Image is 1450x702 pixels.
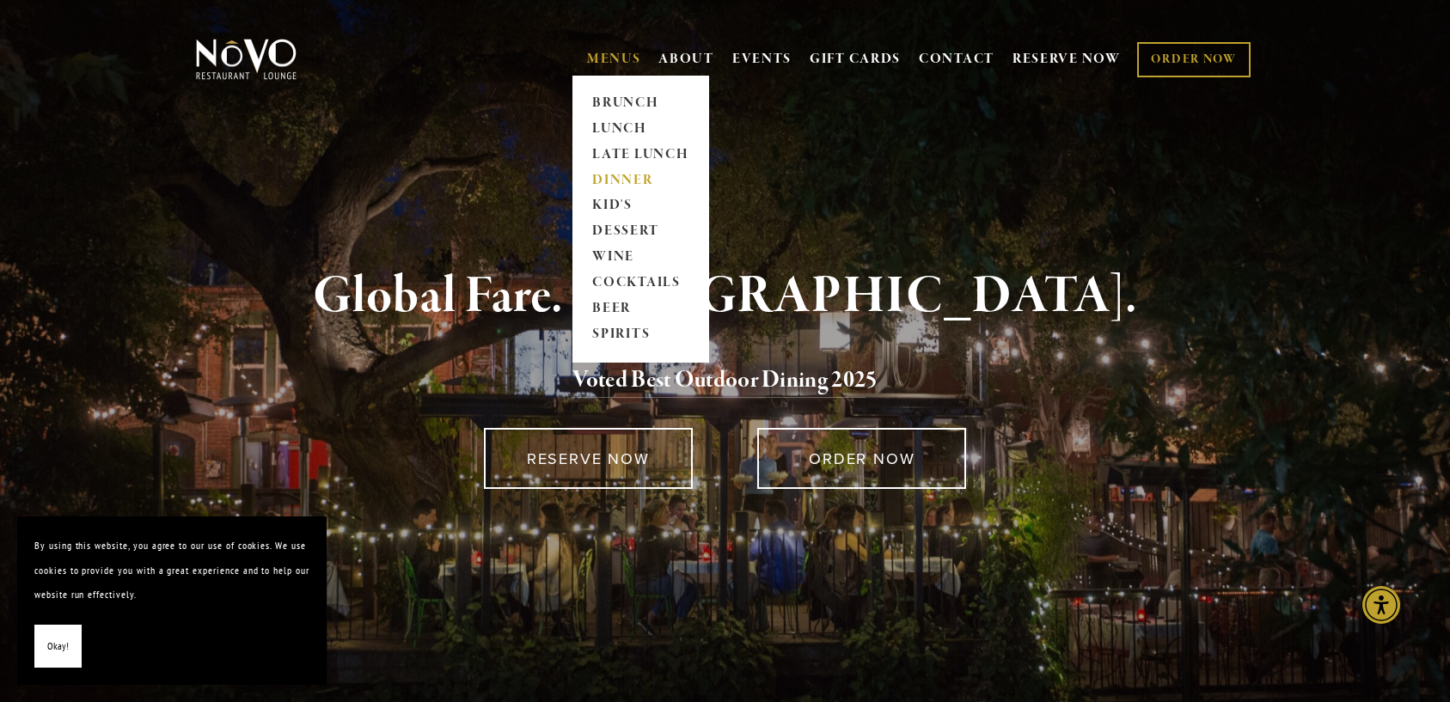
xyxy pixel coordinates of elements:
[47,634,69,659] span: Okay!
[193,38,300,81] img: Novo Restaurant &amp; Lounge
[484,428,693,489] a: RESERVE NOW
[587,245,694,271] a: WINE
[587,193,694,219] a: KID'S
[1013,43,1121,76] a: RESERVE NOW
[587,296,694,322] a: BEER
[587,142,694,168] a: LATE LUNCH
[757,428,966,489] a: ORDER NOW
[587,51,641,68] a: MENUS
[587,116,694,142] a: LUNCH
[1137,42,1250,77] a: ORDER NOW
[17,516,327,685] section: Cookie banner
[34,625,82,668] button: Okay!
[810,43,901,76] a: GIFT CARDS
[587,219,694,245] a: DESSERT
[587,322,694,348] a: SPIRITS
[34,534,309,607] p: By using this website, you agree to our use of cookies. We use cookies to provide you with a grea...
[572,365,866,398] a: Voted Best Outdoor Dining 202
[1362,586,1400,624] div: Accessibility Menu
[732,51,792,68] a: EVENTS
[587,271,694,296] a: COCKTAILS
[658,51,714,68] a: ABOUT
[587,90,694,116] a: BRUNCH
[919,43,994,76] a: CONTACT
[587,168,694,193] a: DINNER
[313,264,1137,329] strong: Global Fare. [GEOGRAPHIC_DATA].
[224,363,1227,399] h2: 5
